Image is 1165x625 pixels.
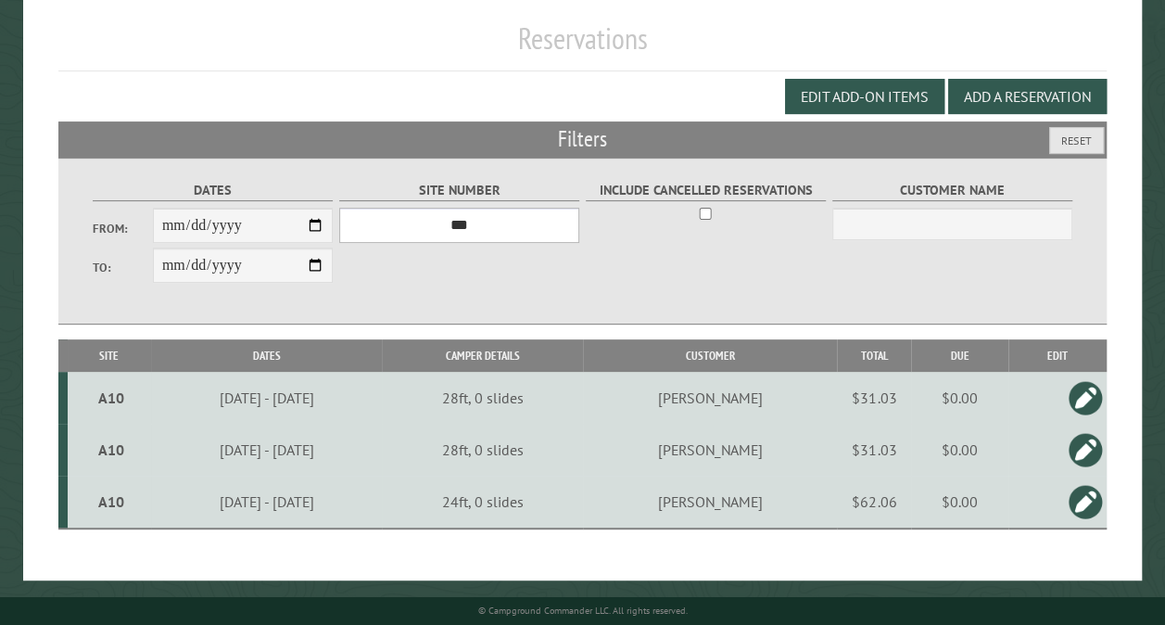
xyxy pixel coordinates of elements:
td: $0.00 [911,424,1007,476]
div: [DATE] - [DATE] [154,492,379,511]
label: Include Cancelled Reservations [586,180,826,201]
label: From: [93,220,153,237]
div: A10 [75,440,148,459]
th: Customer [583,339,837,372]
button: Reset [1049,127,1104,154]
td: $62.06 [837,476,911,529]
td: $31.03 [837,424,911,476]
th: Edit [1008,339,1108,372]
th: Due [911,339,1007,372]
h2: Filters [58,121,1107,157]
div: [DATE] - [DATE] [154,389,379,407]
th: Total [837,339,911,372]
td: 28ft, 0 slides [382,372,583,424]
label: To: [93,259,153,276]
th: Site [68,339,151,372]
td: [PERSON_NAME] [583,476,837,529]
button: Add a Reservation [948,79,1107,114]
label: Customer Name [832,180,1072,201]
div: A10 [75,492,148,511]
th: Camper Details [382,339,583,372]
button: Edit Add-on Items [785,79,944,114]
td: 28ft, 0 slides [382,424,583,476]
div: A10 [75,389,148,407]
h1: Reservations [58,20,1107,71]
td: $31.03 [837,372,911,424]
th: Dates [151,339,382,372]
td: $0.00 [911,476,1007,529]
label: Dates [93,180,333,201]
td: 24ft, 0 slides [382,476,583,529]
td: $0.00 [911,372,1007,424]
td: [PERSON_NAME] [583,372,837,424]
label: Site Number [339,180,579,201]
div: [DATE] - [DATE] [154,440,379,459]
small: © Campground Commander LLC. All rights reserved. [478,605,688,617]
td: [PERSON_NAME] [583,424,837,476]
